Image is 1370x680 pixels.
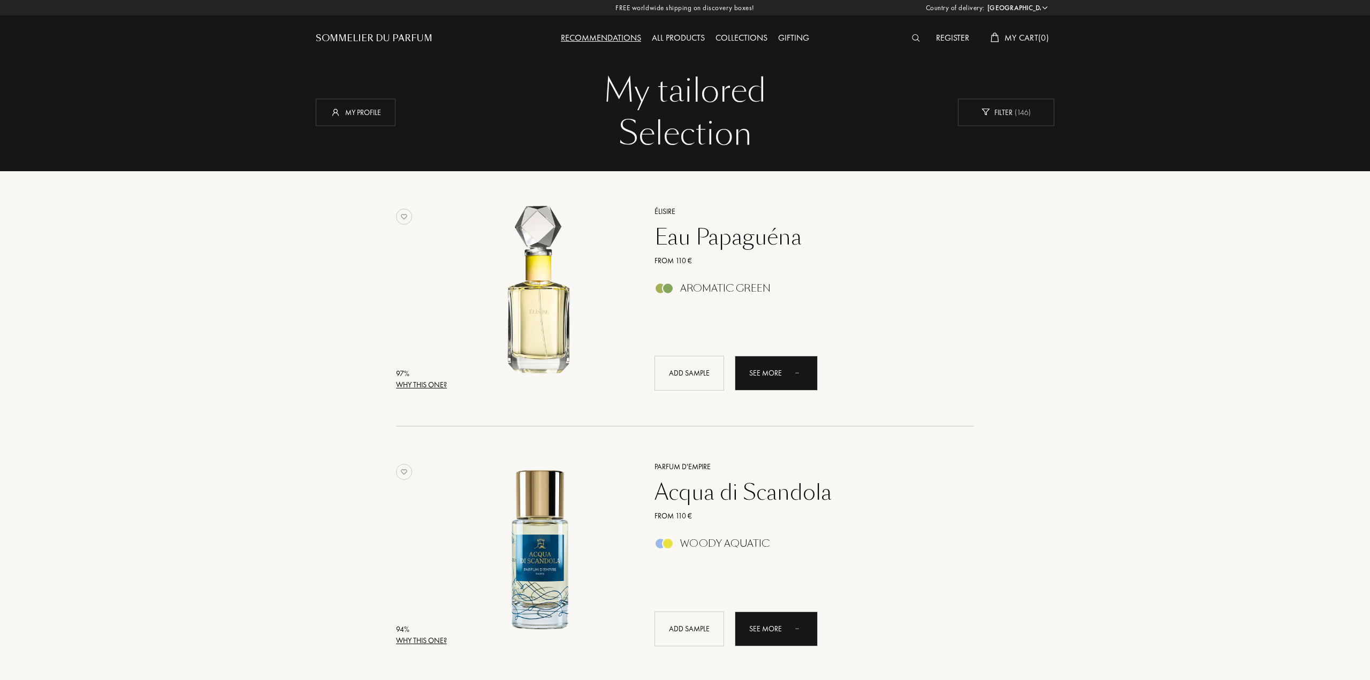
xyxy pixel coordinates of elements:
a: Eau Papaguéna Élisire [451,193,638,403]
div: Selection [324,112,1046,155]
img: search_icn_white.svg [912,34,920,42]
a: See moreanimation [735,612,818,646]
a: Collections [710,32,773,43]
div: Why this one? [396,379,447,391]
div: 94 % [396,624,447,635]
a: Aromatic Green [646,286,958,297]
a: Woody Aquatic [646,541,958,552]
a: Acqua di Scandola [646,479,958,505]
div: 97 % [396,368,447,379]
div: Gifting [773,32,815,45]
a: Gifting [773,32,815,43]
div: Aromatic Green [680,282,771,294]
img: no_like_p.png [396,209,412,225]
img: profil_icn_w.svg [330,106,341,117]
img: no_like_p.png [396,464,412,480]
div: Add sample [654,356,724,391]
div: My profile [316,98,395,126]
a: From 110 € [646,510,958,522]
div: Recommendations [555,32,646,45]
div: Collections [710,32,773,45]
div: Filter [958,98,1054,126]
a: Recommendations [555,32,646,43]
div: All products [646,32,710,45]
a: See moreanimation [735,356,818,391]
div: My tailored [324,70,1046,112]
span: ( 146 ) [1013,107,1031,117]
div: Add sample [654,612,724,646]
div: See more [735,612,818,646]
img: new_filter_w.svg [981,109,990,116]
a: From 110 € [646,255,958,266]
a: Register [931,32,975,43]
img: Eau Papaguéna Élisire [451,204,629,383]
div: See more [735,356,818,391]
div: animation [791,617,813,639]
span: Country of delivery: [926,3,985,13]
a: Sommelier du Parfum [316,32,432,45]
div: animation [791,362,813,383]
a: Eau Papaguéna [646,224,958,250]
div: Register [931,32,975,45]
a: Acqua di Scandola Parfum d'Empire [451,448,638,658]
img: Acqua di Scandola Parfum d'Empire [451,460,629,638]
a: Parfum d'Empire [646,461,958,472]
a: Élisire [646,206,958,217]
div: Woody Aquatic [680,538,770,549]
div: Why this one? [396,635,447,646]
span: My Cart ( 0 ) [1004,32,1049,43]
img: cart_white.svg [991,33,999,42]
a: All products [646,32,710,43]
